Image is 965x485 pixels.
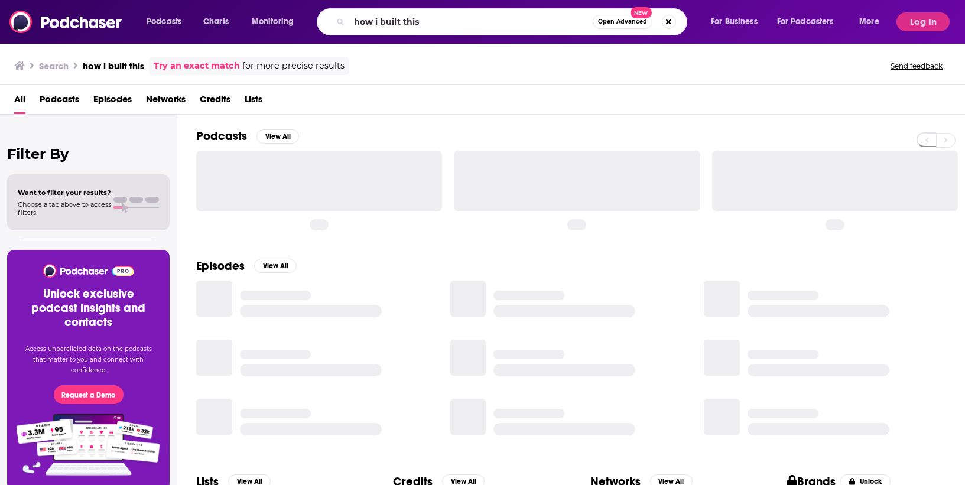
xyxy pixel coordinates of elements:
span: For Podcasters [777,14,834,30]
button: open menu [138,12,197,31]
h3: Unlock exclusive podcast insights and contacts [21,287,155,330]
span: for more precise results [242,59,345,73]
a: PodcastsView All [196,129,299,144]
input: Search podcasts, credits, & more... [349,12,593,31]
a: Credits [200,90,230,114]
button: Request a Demo [54,385,124,404]
a: Podcasts [40,90,79,114]
span: Charts [203,14,229,30]
button: Open AdvancedNew [593,15,652,29]
a: All [14,90,25,114]
span: New [631,7,652,18]
span: Open Advanced [598,19,647,25]
span: More [859,14,879,30]
h2: Podcasts [196,129,247,144]
img: Podchaser - Follow, Share and Rate Podcasts [42,264,135,278]
button: open menu [243,12,309,31]
h3: Search [39,60,69,71]
h3: how i built this [83,60,144,71]
button: open menu [703,12,772,31]
button: open menu [769,12,851,31]
h2: Filter By [7,145,170,162]
a: Lists [245,90,262,114]
span: For Business [711,14,758,30]
span: Want to filter your results? [18,188,111,197]
p: Access unparalleled data on the podcasts that matter to you and connect with confidence. [21,344,155,376]
a: Charts [196,12,236,31]
a: Try an exact match [154,59,240,73]
button: open menu [851,12,894,31]
span: Choose a tab above to access filters. [18,200,111,217]
a: Episodes [93,90,132,114]
span: Podcasts [147,14,181,30]
img: Podchaser - Follow, Share and Rate Podcasts [9,11,123,33]
h2: Episodes [196,259,245,274]
button: Log In [896,12,950,31]
div: Search podcasts, credits, & more... [328,8,698,35]
button: View All [256,129,299,144]
span: Monitoring [252,14,294,30]
button: View All [254,259,297,273]
a: Networks [146,90,186,114]
a: EpisodesView All [196,259,297,274]
img: Pro Features [12,414,164,476]
button: Send feedback [887,61,946,71]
